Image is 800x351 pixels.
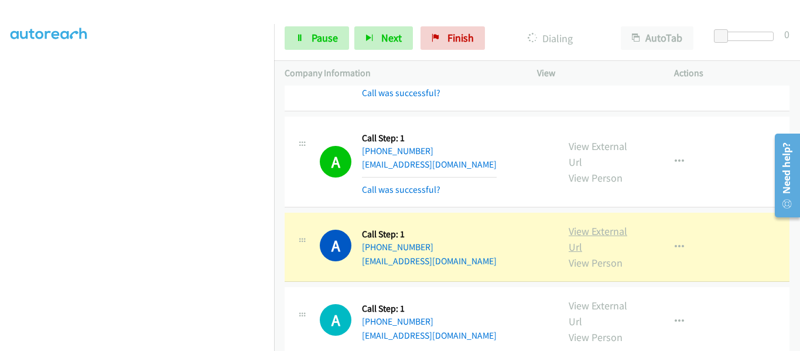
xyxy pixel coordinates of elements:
p: Actions [674,66,790,80]
a: Call was successful? [362,184,440,195]
a: Call was successful? [362,87,440,98]
button: Next [354,26,413,50]
a: [PHONE_NUMBER] [362,145,433,156]
a: View External Url [569,299,627,328]
h5: Call Step: 1 [362,132,497,144]
span: Next [381,31,402,45]
a: Finish [420,26,485,50]
div: The call is yet to be attempted [320,304,351,336]
a: [EMAIL_ADDRESS][DOMAIN_NAME] [362,159,497,170]
h1: A [320,230,351,261]
a: View External Url [569,224,627,254]
a: View Person [569,256,623,270]
a: View Person [569,171,623,185]
h5: Call Step: 1 [362,229,497,240]
span: Finish [447,31,474,45]
h5: Call Step: 1 [362,303,497,315]
a: View External Url [569,139,627,169]
h1: A [320,146,351,178]
a: [PHONE_NUMBER] [362,316,433,327]
p: View [537,66,653,80]
h1: A [320,304,351,336]
div: 0 [784,26,789,42]
a: [EMAIL_ADDRESS][DOMAIN_NAME] [362,330,497,341]
a: [PHONE_NUMBER] [362,241,433,253]
a: Pause [285,26,349,50]
a: View Person [569,330,623,344]
button: AutoTab [621,26,693,50]
p: Company Information [285,66,516,80]
p: Dialing [501,30,600,46]
iframe: Resource Center [766,129,800,222]
a: [EMAIL_ADDRESS][DOMAIN_NAME] [362,255,497,267]
span: Pause [312,31,338,45]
